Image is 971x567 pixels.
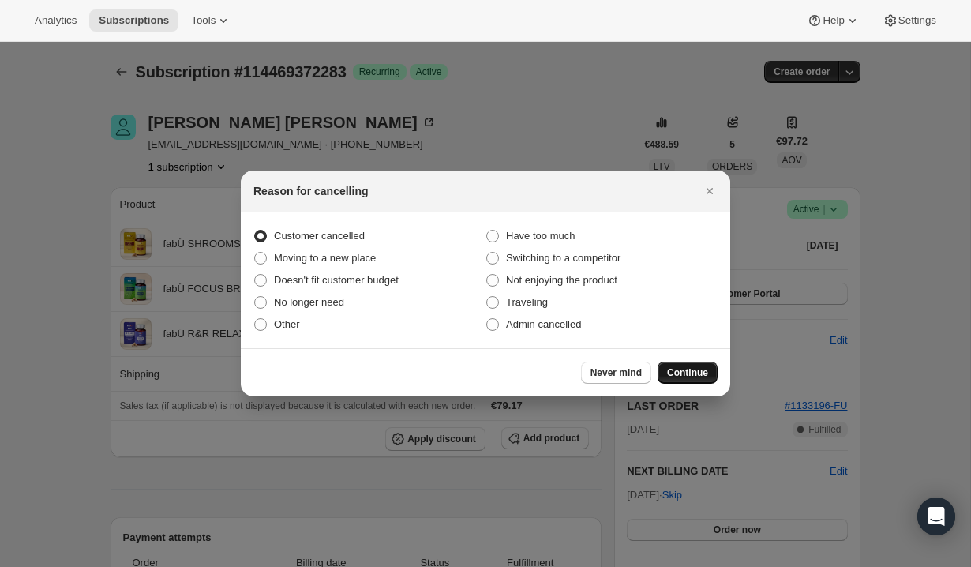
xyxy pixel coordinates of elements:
[823,14,844,27] span: Help
[898,14,936,27] span: Settings
[35,14,77,27] span: Analytics
[590,366,642,379] span: Never mind
[274,296,344,308] span: No longer need
[797,9,869,32] button: Help
[506,230,575,242] span: Have too much
[191,14,216,27] span: Tools
[506,274,617,286] span: Not enjoying the product
[581,362,651,384] button: Never mind
[699,180,721,202] button: Close
[89,9,178,32] button: Subscriptions
[253,183,368,199] h2: Reason for cancelling
[873,9,946,32] button: Settings
[917,498,955,535] div: Open Intercom Messenger
[274,318,300,330] span: Other
[25,9,86,32] button: Analytics
[506,252,620,264] span: Switching to a competitor
[506,318,581,330] span: Admin cancelled
[667,366,708,379] span: Continue
[182,9,241,32] button: Tools
[658,362,718,384] button: Continue
[274,230,365,242] span: Customer cancelled
[506,296,548,308] span: Traveling
[99,14,169,27] span: Subscriptions
[274,274,399,286] span: Doesn't fit customer budget
[274,252,376,264] span: Moving to a new place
